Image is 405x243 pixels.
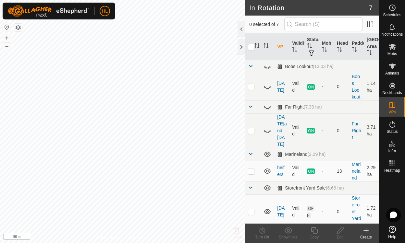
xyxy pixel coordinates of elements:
[384,168,400,172] span: Heatmap
[277,152,325,157] div: Marineland
[388,149,396,153] span: Infra
[3,23,11,31] button: Reset Map
[264,44,269,49] p-sorticon: Activate to sort
[352,121,361,140] a: Far Right
[3,42,11,50] button: –
[249,4,369,12] h2: In Rotation
[379,223,405,241] a: Help
[319,34,334,60] th: Mob
[275,234,301,240] div: Show/Hide
[334,73,349,100] td: 0
[369,3,373,13] span: 7
[249,21,284,28] span: 0 selected of 7
[277,114,287,147] a: [DATE]and [DATE]
[14,24,22,31] button: Map Layers
[322,127,332,134] div: -
[289,73,304,100] td: Valid
[385,71,399,75] span: Animals
[277,185,344,191] div: Storefront Yard Sale
[129,235,148,240] a: Contact Us
[304,104,322,110] span: (7.33 ha)
[327,234,353,240] div: Edit
[367,51,372,56] p-sorticon: Activate to sort
[275,34,289,60] th: VP
[289,113,304,148] td: Valid
[352,48,357,53] p-sorticon: Activate to sort
[387,52,397,56] span: Mobs
[307,84,315,90] span: ON
[277,104,322,110] div: Far Right
[364,73,379,100] td: 1.14 ha
[307,152,325,157] span: (2.29 ha)
[322,48,327,53] p-sorticon: Activate to sort
[307,128,315,133] span: ON
[3,34,11,42] button: +
[322,168,332,175] div: -
[102,8,108,15] span: HL
[277,81,285,93] a: [DATE]
[322,83,332,90] div: -
[364,194,379,229] td: 1.72 ha
[349,34,364,60] th: Paddock
[322,208,332,215] div: -
[292,48,297,53] p-sorticon: Activate to sort
[352,195,361,228] a: Storefront Yard Sale
[382,32,403,36] span: Notifications
[352,162,361,180] a: Marineland
[284,17,363,31] input: Search (S)
[254,44,260,49] p-sorticon: Activate to sort
[364,113,379,148] td: 3.71 ha
[289,194,304,229] td: Valid
[313,64,334,69] span: (13.03 ha)
[334,161,349,181] td: 13
[388,235,396,239] span: Help
[289,161,304,181] td: Valid
[8,5,89,17] img: Gallagher Logo
[353,234,379,240] div: Create
[388,110,396,114] span: VPs
[326,185,344,191] span: (6.66 ha)
[352,74,360,99] a: Bobs Lookout
[304,34,319,60] th: Status
[334,194,349,229] td: 0
[289,34,304,60] th: Validity
[334,113,349,148] td: 0
[337,48,342,53] p-sorticon: Activate to sort
[249,234,275,240] div: Turn Off
[277,64,333,69] div: Bobs Lookout
[387,130,398,133] span: Status
[301,234,327,240] div: Copy
[307,44,312,49] p-sorticon: Activate to sort
[383,13,401,17] span: Schedules
[364,161,379,181] td: 2.29 ha
[277,205,285,217] a: [DATE]
[97,235,121,240] a: Privacy Policy
[382,91,402,95] span: Neckbands
[307,168,315,174] span: ON
[364,34,379,60] th: [GEOGRAPHIC_DATA] Area
[334,34,349,60] th: Head
[307,206,313,218] span: OFF
[277,165,285,177] a: heifers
